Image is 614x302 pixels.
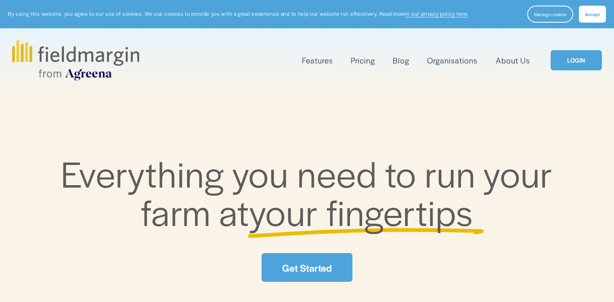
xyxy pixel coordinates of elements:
[496,54,530,67] a: About Us
[12,40,139,80] img: fieldmargin.com
[393,54,409,67] a: Blog
[551,50,601,71] a: LOGIN
[527,6,573,23] button: Manage cookies
[302,54,333,67] a: folder dropdown
[427,54,478,67] a: Organisations
[585,11,600,17] span: Accept
[302,55,333,66] span: Features
[8,10,469,18] p: By using this website, you agree to our use of cookies. We use cookies to provide you with a grea...
[262,253,352,282] a: Get Started
[351,54,375,67] a: Pricing
[579,6,606,23] button: Accept
[61,148,561,237] span: Everything you need to run your farm at
[405,10,467,17] a: in our privacy policy here
[249,186,473,237] span: your fingertips
[534,11,566,17] span: Manage cookies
